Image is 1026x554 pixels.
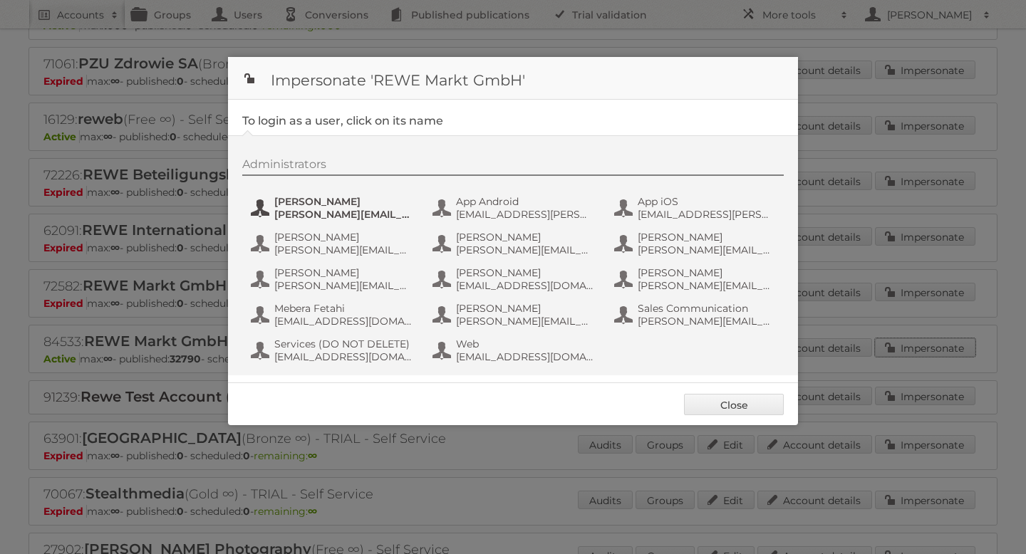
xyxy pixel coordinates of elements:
[274,231,413,244] span: [PERSON_NAME]
[638,266,776,279] span: [PERSON_NAME]
[431,300,598,329] button: [PERSON_NAME] [PERSON_NAME][EMAIL_ADDRESS][DOMAIN_NAME]
[249,336,417,365] button: Services (DO NOT DELETE) [EMAIL_ADDRESS][DOMAIN_NAME]
[274,266,413,279] span: [PERSON_NAME]
[456,244,594,256] span: [PERSON_NAME][EMAIL_ADDRESS][PERSON_NAME][DOMAIN_NAME]
[274,350,413,363] span: [EMAIL_ADDRESS][DOMAIN_NAME]
[456,302,594,315] span: [PERSON_NAME]
[613,265,780,293] button: [PERSON_NAME] [PERSON_NAME][EMAIL_ADDRESS][PERSON_NAME][DOMAIN_NAME]
[249,265,417,293] button: [PERSON_NAME] [PERSON_NAME][EMAIL_ADDRESS][DOMAIN_NAME]
[456,195,594,208] span: App Android
[431,336,598,365] button: Web [EMAIL_ADDRESS][DOMAIN_NAME]
[242,114,443,127] legend: To login as a user, click on its name
[638,315,776,328] span: [PERSON_NAME][EMAIL_ADDRESS][PERSON_NAME][DOMAIN_NAME]
[274,208,413,221] span: [PERSON_NAME][EMAIL_ADDRESS][PERSON_NAME][DOMAIN_NAME]
[638,208,776,221] span: [EMAIL_ADDRESS][PERSON_NAME][DOMAIN_NAME]
[613,194,780,222] button: App iOS [EMAIL_ADDRESS][PERSON_NAME][DOMAIN_NAME]
[456,279,594,292] span: [EMAIL_ADDRESS][DOMAIN_NAME]
[638,195,776,208] span: App iOS
[228,57,798,100] h1: Impersonate 'REWE Markt GmbH'
[249,229,417,258] button: [PERSON_NAME] [PERSON_NAME][EMAIL_ADDRESS][PERSON_NAME][DOMAIN_NAME]
[456,315,594,328] span: [PERSON_NAME][EMAIL_ADDRESS][DOMAIN_NAME]
[613,300,780,329] button: Sales Communication [PERSON_NAME][EMAIL_ADDRESS][PERSON_NAME][DOMAIN_NAME]
[274,244,413,256] span: [PERSON_NAME][EMAIL_ADDRESS][PERSON_NAME][DOMAIN_NAME]
[431,229,598,258] button: [PERSON_NAME] [PERSON_NAME][EMAIL_ADDRESS][PERSON_NAME][DOMAIN_NAME]
[613,229,780,258] button: [PERSON_NAME] [PERSON_NAME][EMAIL_ADDRESS][PERSON_NAME][DOMAIN_NAME]
[456,208,594,221] span: [EMAIL_ADDRESS][PERSON_NAME][DOMAIN_NAME]
[456,338,594,350] span: Web
[274,315,413,328] span: [EMAIL_ADDRESS][DOMAIN_NAME]
[431,194,598,222] button: App Android [EMAIL_ADDRESS][PERSON_NAME][DOMAIN_NAME]
[274,195,413,208] span: [PERSON_NAME]
[274,279,413,292] span: [PERSON_NAME][EMAIL_ADDRESS][DOMAIN_NAME]
[242,157,784,176] div: Administrators
[638,231,776,244] span: [PERSON_NAME]
[249,300,417,329] button: Mebera Fetahi [EMAIL_ADDRESS][DOMAIN_NAME]
[456,266,594,279] span: [PERSON_NAME]
[274,302,413,315] span: Mebera Fetahi
[638,279,776,292] span: [PERSON_NAME][EMAIL_ADDRESS][PERSON_NAME][DOMAIN_NAME]
[249,194,417,222] button: [PERSON_NAME] [PERSON_NAME][EMAIL_ADDRESS][PERSON_NAME][DOMAIN_NAME]
[456,350,594,363] span: [EMAIL_ADDRESS][DOMAIN_NAME]
[638,244,776,256] span: [PERSON_NAME][EMAIL_ADDRESS][PERSON_NAME][DOMAIN_NAME]
[684,394,784,415] a: Close
[274,338,413,350] span: Services (DO NOT DELETE)
[431,265,598,293] button: [PERSON_NAME] [EMAIL_ADDRESS][DOMAIN_NAME]
[456,231,594,244] span: [PERSON_NAME]
[638,302,776,315] span: Sales Communication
